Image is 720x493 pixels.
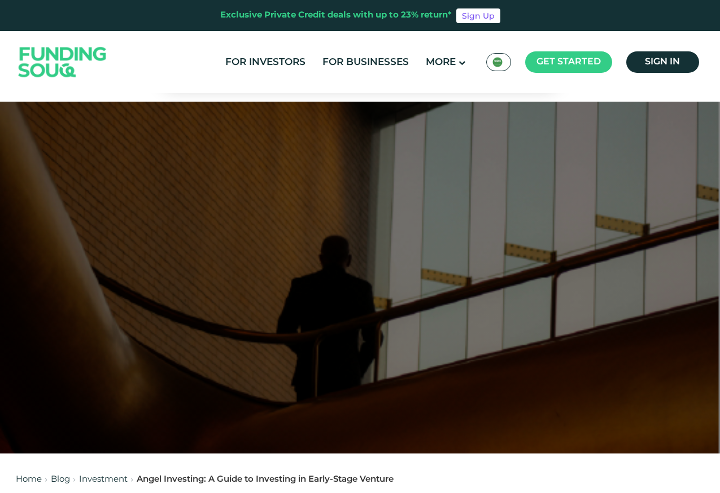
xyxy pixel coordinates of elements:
[7,34,118,91] img: Logo
[536,58,601,66] span: Get started
[645,58,680,66] span: Sign in
[16,475,42,483] a: Home
[79,475,128,483] a: Investment
[456,8,500,23] a: Sign Up
[222,53,308,72] a: For Investors
[51,475,70,483] a: Blog
[426,58,456,67] span: More
[320,53,412,72] a: For Businesses
[626,51,699,73] a: Sign in
[220,9,452,22] div: Exclusive Private Credit deals with up to 23% return*
[492,57,503,67] img: SA Flag
[137,473,394,486] div: Angel Investing: A Guide to Investing in Early-Stage Venture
